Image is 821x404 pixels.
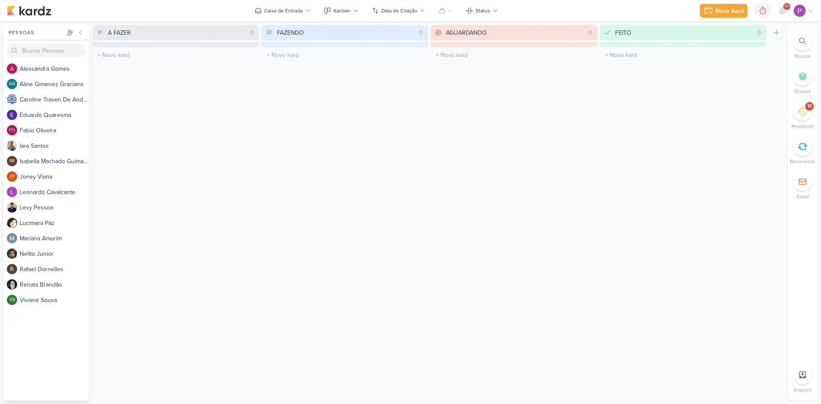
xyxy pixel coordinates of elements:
div: Joney Viana [7,171,17,182]
div: 10 [807,103,812,110]
p: VS [9,298,15,302]
input: + Novo kard [432,49,595,61]
div: L e o n a r d o C a v a l c a n t e [20,188,89,197]
img: Nelito Junior [7,248,17,259]
p: IM [9,159,15,164]
p: Grupos [794,87,811,95]
div: R a f a e l D o r n e l l e s [20,265,89,274]
div: 0 [416,28,426,37]
div: E d u a r d o Q u a r e s m a [20,111,89,120]
div: F a b i o O l i v e i r a [20,126,89,135]
input: Buscar Pessoas [7,44,86,57]
input: + Novo kard [263,49,426,61]
img: Iara Santos [7,141,17,151]
img: Lucimara Paz [7,218,17,228]
p: Email [797,193,809,201]
div: 0 [585,28,595,37]
img: kardz.app [7,6,51,16]
input: + Novo kard [601,49,764,61]
div: A l e s s a n d r a G o m e s [20,64,89,73]
div: J o n e y V i a n a [20,172,89,181]
div: 0 [247,28,257,37]
p: AG [9,82,15,87]
div: M a r i a n a A m o r i m [20,234,89,243]
img: Caroline Traven De Andrade [7,94,17,105]
div: R e n a t a B r a n d ã o [20,280,89,289]
p: Recorrente [790,158,815,165]
img: Mariana Amorim [7,233,17,243]
div: Aline Gimenez Graciano [7,79,17,89]
p: JV [9,174,15,179]
img: Leonardo Cavalcante [7,187,17,197]
span: 9+ [785,3,789,10]
p: FO [9,128,15,133]
div: Viviane Sousa [7,295,17,305]
input: + Novo kard [94,49,257,61]
img: Renata Brandão [7,279,17,290]
div: L e v y P e s s o a [20,203,89,212]
img: Rafael Dornelles [7,264,17,274]
div: L u c i m a r a P a z [20,218,89,227]
p: Pendente [791,123,814,130]
div: N e l i t o J u n i o r [20,249,89,258]
div: Pessoas [7,29,65,36]
img: Levy Pessoa [7,202,17,212]
div: I s a b e l l a M a c h a d o G u i m a r ã e s [20,157,89,166]
p: Buscar [795,52,811,60]
div: I a r a S a n t o s [20,141,89,150]
div: Isabella Machado Guimarães [7,156,17,166]
button: Novo Kard [700,4,747,18]
img: Eduardo Quaresma [7,110,17,120]
div: Fabio Oliveira [7,125,17,135]
img: Alessandra Gomes [7,63,17,74]
div: A l i n e G i m e n e z G r a c i a n o [20,80,89,89]
div: V i v i a n e S o u s a [20,296,89,305]
div: C a r o l i n e T r a v e n D e A n d r a d e [20,95,89,104]
img: Distribuição Time Estratégico [794,5,806,17]
div: 0 [754,28,764,37]
div: Novo Kard [715,6,744,15]
li: Ctrl + F [788,32,818,60]
p: Arquivo [794,386,812,394]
